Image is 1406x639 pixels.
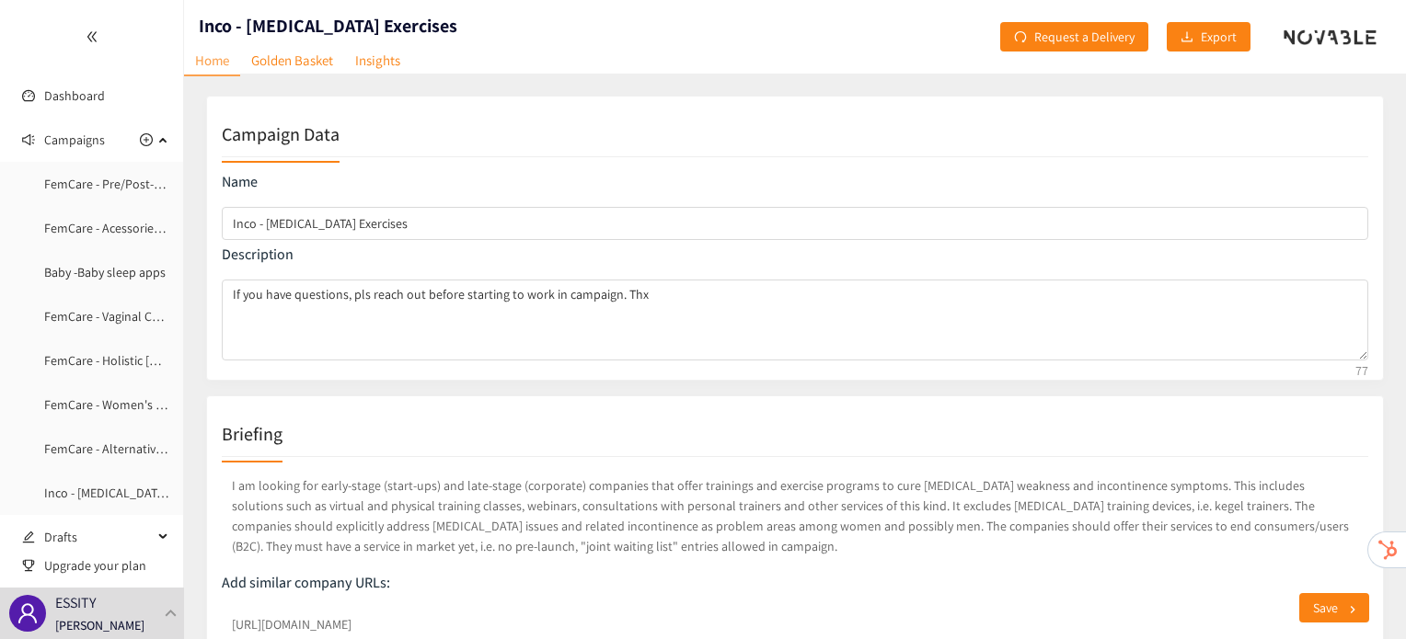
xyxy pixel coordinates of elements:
[199,13,457,39] h1: Inco - [MEDICAL_DATA] Exercises
[222,245,1368,265] p: Description
[22,531,35,543] span: edit
[1313,598,1338,618] span: Save
[222,280,1368,360] textarea: campaign description
[222,573,1368,593] p: Add similar company URLs:
[55,591,96,614] p: ESSITY
[140,133,153,146] span: plus-circle
[222,421,282,447] h2: Briefing
[44,121,105,158] span: Campaigns
[44,519,153,555] span: Drafts
[44,485,219,501] a: Inco - [MEDICAL_DATA] Exercises
[55,615,144,635] p: [PERSON_NAME]
[44,176,363,192] a: FemCare - Pre/Post-[DATE] vitamin & mineral supplements
[44,547,169,584] span: Upgrade your plan
[86,30,98,43] span: double-left
[44,87,105,104] a: Dashboard
[222,472,1368,560] p: I am looking for early-stage (start-ups) and late-stage (corporate) companies that offer training...
[1014,30,1027,45] span: redo
[44,396,338,413] a: FemCare - Women's Vitamins & Minerals Supplements
[1181,30,1193,45] span: download
[344,46,411,74] a: Insights
[44,440,284,457] a: FemCare - Alternative Eco-Friendly Materials
[184,46,240,76] a: Home
[1167,22,1250,51] button: downloadExport
[44,220,303,236] a: FemCare - Acessories for Fem Hygiene Products
[240,46,344,74] a: Golden Basket
[22,133,35,146] span: sound
[1034,27,1135,47] span: Request a Delivery
[222,207,1368,240] input: campaign name
[44,352,361,369] a: FemCare - Holistic [DEMOGRAPHIC_DATA] eCom Platforms
[17,602,39,624] span: user
[222,121,340,147] h2: Campaign Data
[44,264,166,280] a: Baby -Baby sleep apps
[1299,593,1369,622] button: Save
[22,559,35,572] span: trophy
[1000,22,1148,51] button: redoRequest a Delivery
[1201,27,1237,47] span: Export
[1314,551,1406,639] iframe: Chat Widget
[44,308,222,325] a: FemCare - Vaginal Care Products
[222,172,1368,192] p: Name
